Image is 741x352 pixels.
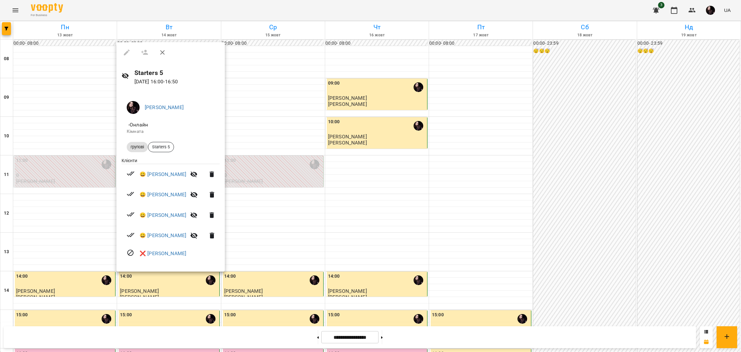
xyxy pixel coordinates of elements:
a: ❌ [PERSON_NAME] [140,250,186,257]
a: 😀 [PERSON_NAME] [140,232,186,239]
svg: Візит сплачено [127,190,134,198]
svg: Візит сплачено [127,210,134,218]
p: [DATE] 16:00 - 16:50 [134,78,220,86]
a: 😀 [PERSON_NAME] [140,171,186,178]
svg: Візит скасовано [127,249,134,257]
img: c92daf42e94a56623d94c35acff0251f.jpg [127,101,140,114]
h6: Starters 5 [134,68,220,78]
div: Starters 5 [148,142,174,152]
ul: Клієнти [122,157,220,264]
a: [PERSON_NAME] [145,104,184,110]
p: Кімната [127,128,215,135]
span: Starters 5 [148,144,174,150]
span: - Онлайн [127,122,149,128]
a: 😀 [PERSON_NAME] [140,191,186,199]
svg: Візит сплачено [127,170,134,177]
span: групові [127,144,148,150]
svg: Візит сплачено [127,231,134,239]
a: 😀 [PERSON_NAME] [140,211,186,219]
